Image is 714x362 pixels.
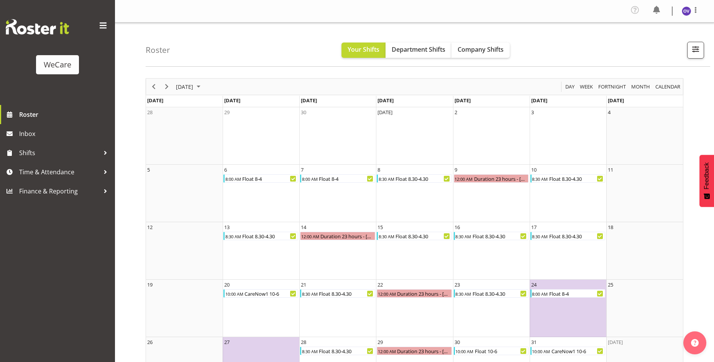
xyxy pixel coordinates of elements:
div: 20 [224,281,230,288]
td: Friday, October 17, 2025 [530,222,606,280]
span: Day [565,82,575,92]
div: 17 [531,223,537,231]
div: 8:00 AM [301,175,318,182]
div: 24 [531,281,537,288]
button: Timeline Day [564,82,576,92]
span: Time & Attendance [19,166,100,178]
div: Float 8.30-4.30 [395,175,451,182]
div: Float 8-4 Begin From Monday, October 6, 2025 at 8:00:00 AM GMT+13:00 Ends At Monday, October 6, 2... [223,174,298,183]
button: Next [162,82,172,92]
button: Feedback - Show survey [699,155,714,207]
div: Float 8.30-4.30 Begin From Friday, October 10, 2025 at 8:30:00 AM GMT+13:00 Ends At Friday, Octob... [530,174,605,183]
div: 10:00 AM [225,290,244,297]
div: Duration 23 hours - [PERSON_NAME] [473,175,528,182]
td: Tuesday, October 7, 2025 [299,165,376,222]
div: 5 [147,166,150,174]
div: 12 [147,223,153,231]
div: Float 8.30-4.30 [548,232,605,240]
div: 8:00 AM [225,175,241,182]
div: 8:30 AM [225,232,241,240]
span: [DATE] [378,97,394,104]
button: Timeline Month [630,82,652,92]
span: Your Shifts [348,45,379,54]
div: 25 [608,281,613,288]
div: Float 8.30-4.30 Begin From Wednesday, October 8, 2025 at 8:30:00 AM GMT+13:00 Ends At Wednesday, ... [377,174,451,183]
td: Sunday, September 28, 2025 [146,107,223,165]
span: [DATE] [147,97,163,104]
span: calendar [655,82,681,92]
span: Feedback [703,162,710,189]
div: 27 [224,338,230,346]
div: Float 8.30-4.30 [472,290,528,297]
div: Float 8.30-4.30 Begin From Thursday, October 23, 2025 at 8:30:00 AM GMT+13:00 Ends At Thursday, O... [454,289,529,298]
td: Wednesday, October 8, 2025 [376,165,453,222]
div: Duration 23 hours - Olive Vermazen Begin From Wednesday, October 29, 2025 at 12:00:00 AM GMT+13:0... [377,347,451,355]
td: Thursday, October 2, 2025 [453,107,530,165]
div: 16 [455,223,460,231]
div: Duration 23 hours - [PERSON_NAME] [396,347,451,355]
div: Float 8.30-4.30 [472,232,528,240]
div: 10 [531,166,537,174]
div: Duration 23 hours - [PERSON_NAME] [396,290,451,297]
div: Next [160,79,173,95]
div: 8:30 AM [378,175,395,182]
div: Float 8-4 [548,290,605,297]
button: Timeline Week [579,82,594,92]
button: Department Shifts [386,43,451,58]
td: Monday, October 13, 2025 [223,222,299,280]
td: Tuesday, September 30, 2025 [299,107,376,165]
div: Float 8-4 [241,175,298,182]
div: Float 10-6 [474,347,528,355]
div: 7 [301,166,304,174]
button: Company Shifts [451,43,510,58]
div: Duration 23 hours - Olive Vermazen Begin From Wednesday, October 22, 2025 at 12:00:00 AM GMT+13:0... [377,289,451,298]
span: Shifts [19,147,100,159]
button: Your Shifts [341,43,386,58]
div: 2 [455,108,457,116]
div: 8:00 AM [532,290,548,297]
td: Monday, October 6, 2025 [223,165,299,222]
div: 12:00 AM [300,232,320,240]
span: Fortnight [597,82,627,92]
div: Float 8.30-4.30 [318,290,374,297]
span: [DATE] [455,97,471,104]
td: Saturday, October 25, 2025 [606,280,683,337]
div: CareNow1 10-6 Begin From Friday, October 31, 2025 at 10:00:00 AM GMT+13:00 Ends At Friday, Octobe... [530,347,605,355]
td: Wednesday, October 1, 2025 [376,107,453,165]
div: Duration 23 hours - Olive Vermazen Begin From Tuesday, October 14, 2025 at 12:00:00 AM GMT+13:00 ... [300,232,375,240]
button: October 2025 [175,82,204,92]
span: [DATE] [224,97,240,104]
td: Tuesday, October 14, 2025 [299,222,376,280]
button: Previous [149,82,159,92]
div: 8:30 AM [532,232,548,240]
div: 28 [147,108,153,116]
div: Float 8-4 Begin From Tuesday, October 7, 2025 at 8:00:00 AM GMT+13:00 Ends At Tuesday, October 7,... [300,174,375,183]
div: 31 [531,338,537,346]
div: 22 [378,281,383,288]
div: 3 [531,108,534,116]
div: 9 [455,166,457,174]
div: CareNow1 10-6 [244,290,298,297]
div: Float 8.30-4.30 Begin From Thursday, October 16, 2025 at 8:30:00 AM GMT+13:00 Ends At Thursday, O... [454,232,529,240]
div: Float 8.30-4.30 Begin From Monday, October 13, 2025 at 8:30:00 AM GMT+13:00 Ends At Monday, Octob... [223,232,298,240]
button: Month [654,82,682,92]
div: Duration 23 hours - Olive Vermazen Begin From Thursday, October 9, 2025 at 12:00:00 AM GMT+13:00 ... [454,174,529,183]
img: Rosterit website logo [6,19,69,34]
span: [DATE] [608,97,624,104]
div: 30 [301,108,306,116]
div: 30 [455,338,460,346]
div: 29 [224,108,230,116]
div: Float 8.30-4.30 Begin From Wednesday, October 15, 2025 at 8:30:00 AM GMT+13:00 Ends At Wednesday,... [377,232,451,240]
div: Float 8-4 Begin From Friday, October 24, 2025 at 8:00:00 AM GMT+13:00 Ends At Friday, October 24,... [530,289,605,298]
span: Month [630,82,651,92]
button: Filter Shifts [687,42,704,59]
div: 8:30 AM [455,290,472,297]
div: 28 [301,338,306,346]
td: Friday, October 24, 2025 [530,280,606,337]
div: 6 [224,166,227,174]
div: 19 [147,281,153,288]
td: Monday, October 20, 2025 [223,280,299,337]
div: 21 [301,281,306,288]
td: Thursday, October 23, 2025 [453,280,530,337]
span: Roster [19,109,111,120]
